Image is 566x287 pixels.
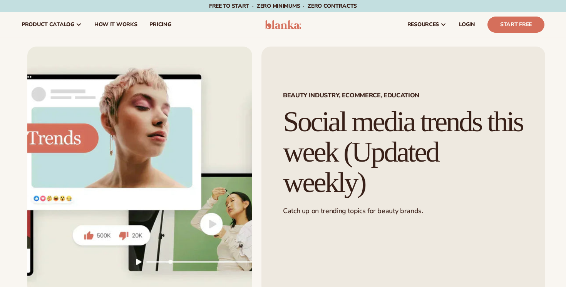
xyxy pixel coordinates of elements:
a: pricing [143,12,177,37]
span: Beauty Industry, Ecommerce, Education [283,92,524,98]
span: Free to start · ZERO minimums · ZERO contracts [209,2,357,10]
a: product catalog [15,12,88,37]
span: Catch up on trending topics for beauty brands. [283,206,423,215]
span: How It Works [94,22,137,28]
span: resources [407,22,439,28]
a: LOGIN [453,12,481,37]
span: pricing [149,22,171,28]
h1: Social media trends this week (Updated weekly) [283,107,524,197]
img: logo [265,20,301,29]
a: resources [401,12,453,37]
span: product catalog [22,22,74,28]
a: Start Free [487,17,544,33]
a: How It Works [88,12,144,37]
span: LOGIN [459,22,475,28]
